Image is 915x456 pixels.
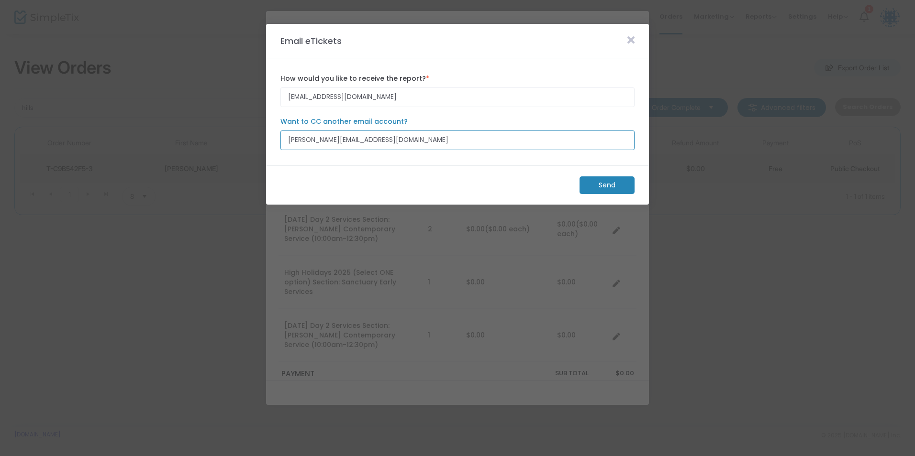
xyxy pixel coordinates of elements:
[280,87,635,107] input: Enter email
[280,130,635,150] input: Enter email
[580,176,635,194] m-button: Send
[266,24,649,58] m-panel-header: Email eTickets
[276,34,346,47] m-panel-title: Email eTickets
[280,74,635,84] label: How would you like to receive the report?
[280,117,635,127] label: Want to CC another email account?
